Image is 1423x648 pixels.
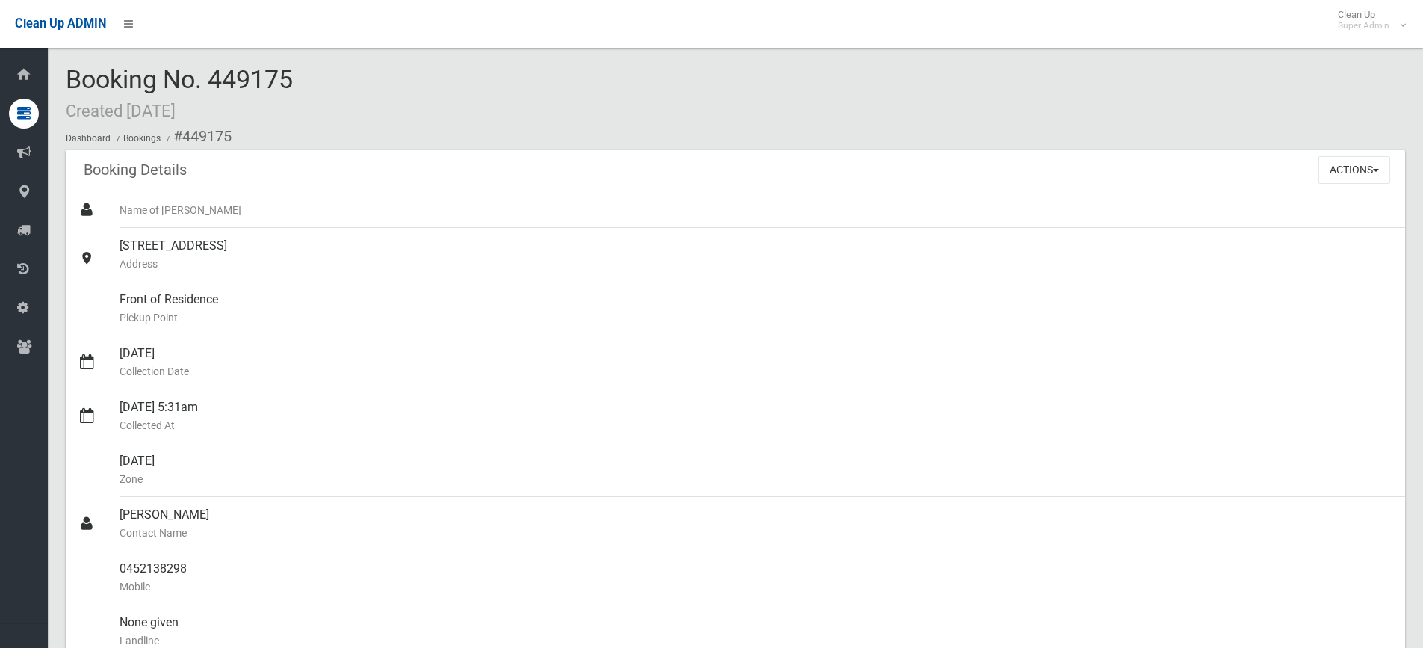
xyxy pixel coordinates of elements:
small: Mobile [120,578,1393,596]
small: Zone [120,470,1393,488]
div: [PERSON_NAME] [120,497,1393,551]
small: Created [DATE] [66,101,176,120]
div: [DATE] [120,443,1393,497]
header: Booking Details [66,155,205,185]
small: Super Admin [1338,20,1389,31]
span: Booking No. 449175 [66,64,293,123]
li: #449175 [163,123,232,150]
span: Clean Up [1330,9,1404,31]
small: Pickup Point [120,309,1393,327]
small: Name of [PERSON_NAME] [120,201,1393,219]
a: Dashboard [66,133,111,144]
div: [DATE] [120,336,1393,389]
a: Bookings [123,133,161,144]
span: Clean Up ADMIN [15,16,106,31]
button: Actions [1318,156,1390,184]
small: Address [120,255,1393,273]
div: [STREET_ADDRESS] [120,228,1393,282]
div: 0452138298 [120,551,1393,605]
small: Contact Name [120,524,1393,542]
small: Collected At [120,416,1393,434]
div: [DATE] 5:31am [120,389,1393,443]
small: Collection Date [120,362,1393,380]
div: Front of Residence [120,282,1393,336]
